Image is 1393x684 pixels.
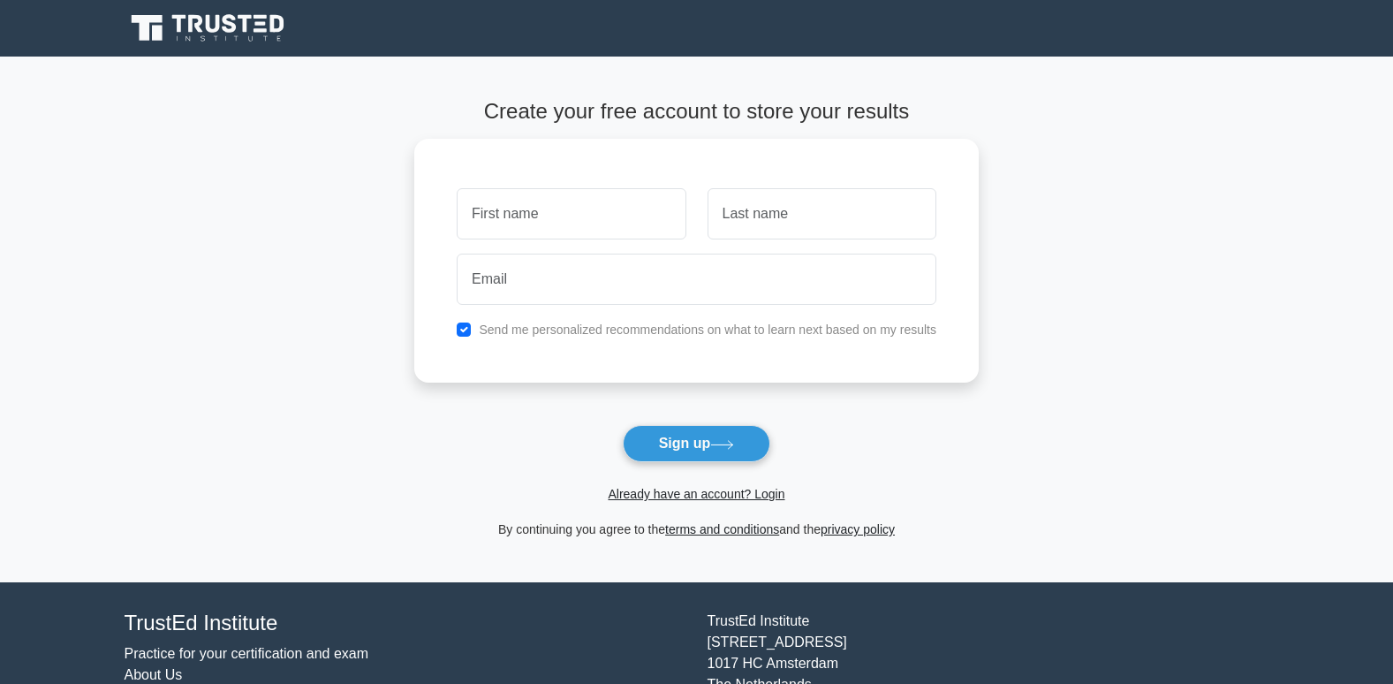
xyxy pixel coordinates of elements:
[665,522,779,536] a: terms and conditions
[821,522,895,536] a: privacy policy
[404,519,989,540] div: By continuing you agree to the and the
[608,487,784,501] a: Already have an account? Login
[457,254,936,305] input: Email
[708,188,936,239] input: Last name
[125,646,369,661] a: Practice for your certification and exam
[457,188,685,239] input: First name
[125,667,183,682] a: About Us
[479,323,936,337] label: Send me personalized recommendations on what to learn next based on my results
[414,99,979,125] h4: Create your free account to store your results
[125,611,686,636] h4: TrustEd Institute
[623,425,771,462] button: Sign up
